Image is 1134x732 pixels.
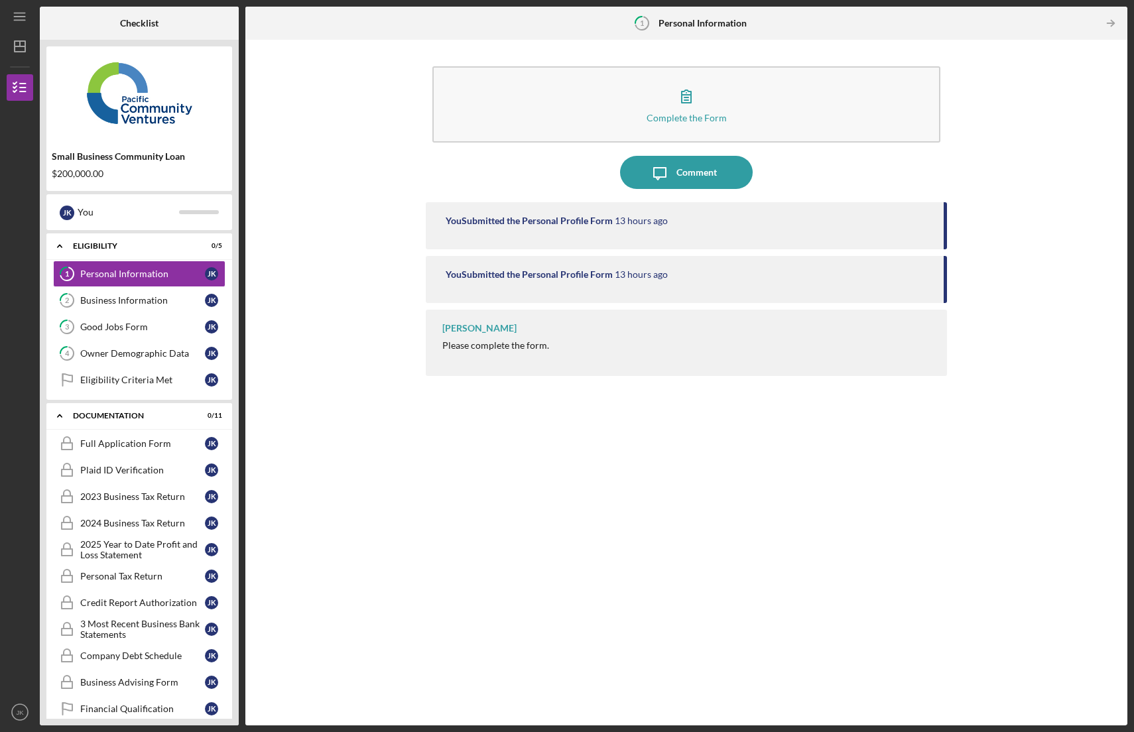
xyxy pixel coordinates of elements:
div: J K [205,702,218,715]
a: 2024 Business Tax ReturnJK [53,510,225,536]
button: Comment [620,156,753,189]
a: Business Advising FormJK [53,669,225,696]
a: Full Application FormJK [53,430,225,457]
b: Personal Information [659,18,747,29]
a: 2025 Year to Date Profit and Loss StatementJK [53,536,225,563]
div: Please complete the form. [442,340,549,351]
div: J K [205,463,218,477]
div: Eligibility Criteria Met [80,375,205,385]
time: 2025-09-25 09:12 [615,215,668,226]
tspan: 4 [65,349,70,358]
div: 2025 Year to Date Profit and Loss Statement [80,539,205,560]
div: Company Debt Schedule [80,650,205,661]
text: JK [16,709,24,716]
a: Company Debt ScheduleJK [53,642,225,669]
div: 2023 Business Tax Return [80,491,205,502]
div: J K [205,437,218,450]
div: J K [205,649,218,662]
div: J K [205,543,218,556]
div: Good Jobs Form [80,322,205,332]
tspan: 3 [65,323,69,332]
div: Eligibility [73,242,189,250]
div: J K [205,490,218,503]
div: J K [205,623,218,636]
button: JK [7,699,33,725]
div: You Submitted the Personal Profile Form [446,269,613,280]
div: J K [205,517,218,530]
div: Business Information [80,295,205,306]
div: 0 / 11 [198,412,222,420]
div: [PERSON_NAME] [442,323,517,334]
tspan: 1 [65,270,69,278]
div: Documentation [73,412,189,420]
time: 2025-09-25 09:07 [615,269,668,280]
div: Plaid ID Verification [80,465,205,475]
tspan: 2 [65,296,69,305]
img: Product logo [46,53,232,133]
div: 3 Most Recent Business Bank Statements [80,619,205,640]
div: J K [205,570,218,583]
a: 4Owner Demographic DataJK [53,340,225,367]
div: Complete the Form [647,113,727,123]
a: 2Business InformationJK [53,287,225,314]
tspan: 1 [640,19,644,27]
div: Personal Tax Return [80,571,205,581]
a: Eligibility Criteria MetJK [53,367,225,393]
div: J K [205,267,218,280]
div: Full Application Form [80,438,205,449]
div: J K [205,676,218,689]
div: J K [205,347,218,360]
div: 0 / 5 [198,242,222,250]
div: Small Business Community Loan [52,151,227,162]
div: Business Advising Form [80,677,205,688]
a: 3Good Jobs FormJK [53,314,225,340]
div: J K [205,373,218,387]
div: Owner Demographic Data [80,348,205,359]
a: Personal Tax ReturnJK [53,563,225,589]
div: Credit Report Authorization [80,597,205,608]
div: Financial Qualification [80,703,205,714]
div: Personal Information [80,269,205,279]
button: Complete the Form [432,66,940,143]
a: Financial QualificationJK [53,696,225,722]
div: J K [205,320,218,334]
div: J K [60,206,74,220]
div: J K [205,294,218,307]
b: Checklist [120,18,158,29]
a: 2023 Business Tax ReturnJK [53,483,225,510]
div: You Submitted the Personal Profile Form [446,215,613,226]
div: $200,000.00 [52,168,227,179]
a: Plaid ID VerificationJK [53,457,225,483]
div: 2024 Business Tax Return [80,518,205,528]
a: Credit Report AuthorizationJK [53,589,225,616]
a: 1Personal InformationJK [53,261,225,287]
div: You [78,201,179,223]
div: J K [205,596,218,609]
div: Comment [676,156,717,189]
a: 3 Most Recent Business Bank StatementsJK [53,616,225,642]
